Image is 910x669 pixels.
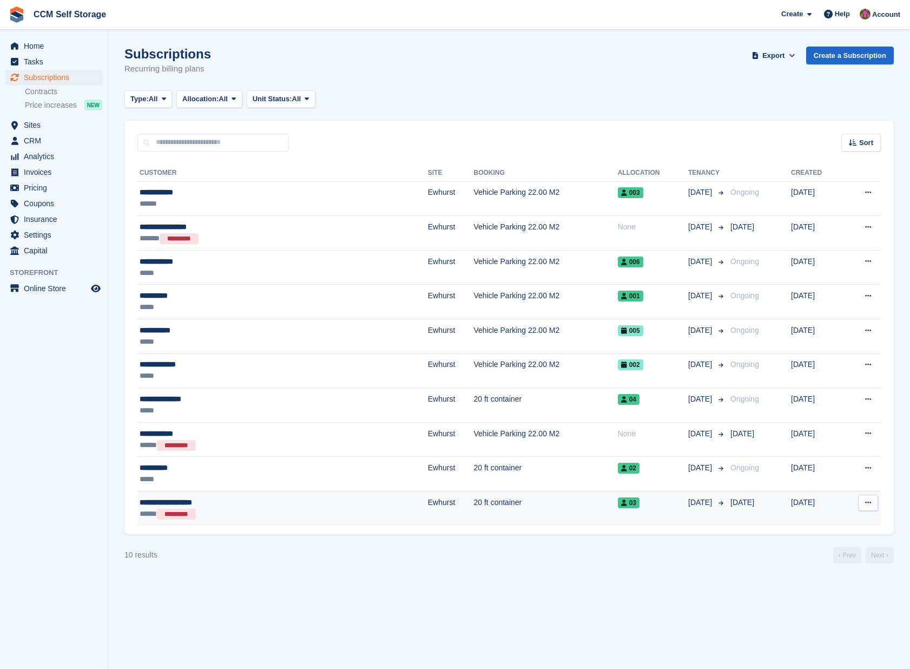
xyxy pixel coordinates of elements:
[791,388,843,423] td: [DATE]
[730,257,759,266] span: Ongoing
[25,99,102,111] a: Price increases NEW
[730,360,759,369] span: Ongoing
[29,5,110,23] a: CCM Self Storage
[618,394,639,405] span: 04
[247,90,315,108] button: Unit Status: All
[688,325,714,336] span: [DATE]
[866,547,894,563] a: Next
[137,165,428,182] th: Customer
[130,94,149,104] span: Type:
[474,250,618,285] td: Vehicle Parking 22.00 M2
[24,38,89,54] span: Home
[474,457,618,491] td: 20 ft container
[25,87,102,97] a: Contracts
[618,325,643,336] span: 005
[124,47,211,61] h1: Subscriptions
[791,165,843,182] th: Created
[474,165,618,182] th: Booking
[688,165,726,182] th: Tenancy
[292,94,301,104] span: All
[474,181,618,216] td: Vehicle Parking 22.00 M2
[835,9,850,19] span: Help
[730,498,754,507] span: [DATE]
[618,257,643,267] span: 006
[428,181,474,216] td: Ewhurst
[618,165,688,182] th: Allocation
[688,393,714,405] span: [DATE]
[9,6,25,23] img: stora-icon-8386f47178a22dfd0bd8f6a31ec36ba5ce8667c1dd55bd0f319d3a0aa187defe.svg
[5,54,102,69] a: menu
[24,70,89,85] span: Subscriptions
[5,133,102,148] a: menu
[688,462,714,474] span: [DATE]
[618,359,643,370] span: 002
[24,133,89,148] span: CRM
[124,549,157,561] div: 10 results
[24,227,89,242] span: Settings
[10,267,108,278] span: Storefront
[618,497,639,508] span: 03
[474,491,618,526] td: 20 ft container
[24,212,89,227] span: Insurance
[730,395,759,403] span: Ongoing
[428,388,474,423] td: Ewhurst
[428,216,474,251] td: Ewhurst
[5,38,102,54] a: menu
[24,196,89,211] span: Coupons
[428,457,474,491] td: Ewhurst
[149,94,158,104] span: All
[791,285,843,319] td: [DATE]
[182,94,219,104] span: Allocation:
[428,422,474,457] td: Ewhurst
[428,319,474,354] td: Ewhurst
[89,282,102,295] a: Preview store
[5,149,102,164] a: menu
[791,422,843,457] td: [DATE]
[176,90,242,108] button: Allocation: All
[618,463,639,474] span: 02
[688,290,714,301] span: [DATE]
[5,212,102,227] a: menu
[5,117,102,133] a: menu
[253,94,292,104] span: Unit Status:
[618,187,643,198] span: 003
[791,216,843,251] td: [DATE]
[791,319,843,354] td: [DATE]
[688,428,714,440] span: [DATE]
[124,90,172,108] button: Type: All
[872,9,900,20] span: Account
[5,70,102,85] a: menu
[428,285,474,319] td: Ewhurst
[474,388,618,423] td: 20 ft container
[5,165,102,180] a: menu
[791,457,843,491] td: [DATE]
[688,256,714,267] span: [DATE]
[688,221,714,233] span: [DATE]
[791,353,843,388] td: [DATE]
[24,180,89,195] span: Pricing
[474,422,618,457] td: Vehicle Parking 22.00 M2
[219,94,228,104] span: All
[791,250,843,285] td: [DATE]
[781,9,803,19] span: Create
[84,100,102,110] div: NEW
[428,491,474,526] td: Ewhurst
[791,181,843,216] td: [DATE]
[750,47,797,64] button: Export
[618,291,643,301] span: 001
[860,9,871,19] img: Tracy St Clair
[730,429,754,438] span: [DATE]
[474,353,618,388] td: Vehicle Parking 22.00 M2
[730,291,759,300] span: Ongoing
[474,216,618,251] td: Vehicle Parking 22.00 M2
[25,100,77,110] span: Price increases
[806,47,894,64] a: Create a Subscription
[5,281,102,296] a: menu
[24,165,89,180] span: Invoices
[428,250,474,285] td: Ewhurst
[688,359,714,370] span: [DATE]
[618,428,688,440] div: None
[24,117,89,133] span: Sites
[24,54,89,69] span: Tasks
[730,326,759,334] span: Ongoing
